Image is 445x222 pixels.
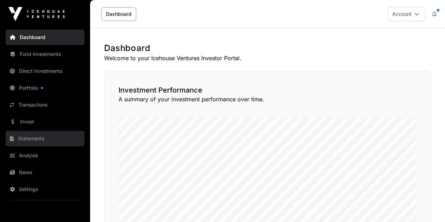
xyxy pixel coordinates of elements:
[6,148,84,163] a: Analysis
[104,43,431,54] h1: Dashboard
[6,30,84,45] a: Dashboard
[6,80,84,96] a: Portfolio
[6,131,84,146] a: Statements
[6,63,84,79] a: Direct Investments
[8,7,65,21] img: Icehouse Ventures Logo
[6,165,84,180] a: News
[6,46,84,62] a: Fund Investments
[119,85,417,95] h2: Investment Performance
[6,97,84,113] a: Transactions
[6,114,84,129] a: Invest
[6,182,84,197] a: Settings
[119,95,417,103] p: A summary of your investment performance over time.
[104,54,431,62] p: Welcome to your Icehouse Ventures Investor Portal.
[101,7,136,21] a: Dashboard
[388,7,425,21] button: Account
[410,188,445,222] iframe: Chat Widget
